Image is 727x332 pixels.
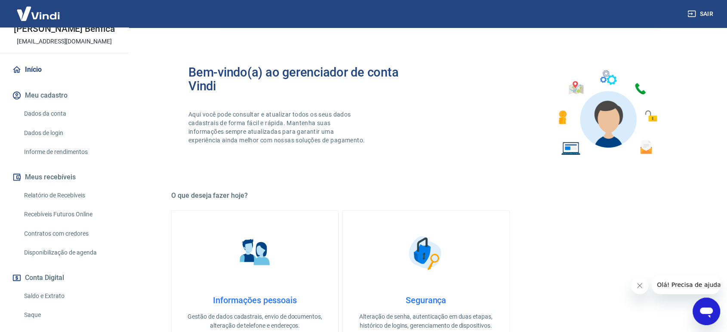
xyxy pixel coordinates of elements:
a: Saldo e Extrato [21,287,118,305]
h5: O que deseja fazer hoje? [171,191,681,200]
img: Vindi [10,0,66,27]
a: Informe de rendimentos [21,143,118,161]
button: Meu cadastro [10,86,118,105]
a: Saque [21,306,118,324]
iframe: Fechar mensagem [631,277,648,294]
h4: Informações pessoais [185,295,324,305]
a: Relatório de Recebíveis [21,187,118,204]
a: Dados da conta [21,105,118,123]
button: Meus recebíveis [10,168,118,187]
h2: Bem-vindo(a) ao gerenciador de conta Vindi [188,65,426,93]
button: Sair [686,6,717,22]
a: Dados de login [21,124,118,142]
h4: Segurança [356,295,495,305]
a: Recebíveis Futuros Online [21,206,118,223]
span: Olá! Precisa de ajuda? [5,6,72,13]
a: Início [10,60,118,79]
p: Alteração de senha, autenticação em duas etapas, histórico de logins, gerenciamento de dispositivos. [356,312,495,330]
p: Aqui você pode consultar e atualizar todos os seus dados cadastrais de forma fácil e rápida. Mant... [188,110,367,144]
p: [EMAIL_ADDRESS][DOMAIN_NAME] [17,37,112,46]
p: Gestão de dados cadastrais, envio de documentos, alteração de telefone e endereços. [185,312,324,330]
img: Informações pessoais [234,231,277,274]
p: [PERSON_NAME] Benfica [14,25,115,34]
img: Segurança [404,231,447,274]
iframe: Botão para abrir a janela de mensagens [693,298,720,325]
img: Imagem de um avatar masculino com diversos icones exemplificando as funcionalidades do gerenciado... [551,65,663,160]
button: Conta Digital [10,268,118,287]
iframe: Mensagem da empresa [652,275,720,294]
a: Contratos com credores [21,225,118,243]
a: Disponibilização de agenda [21,244,118,261]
